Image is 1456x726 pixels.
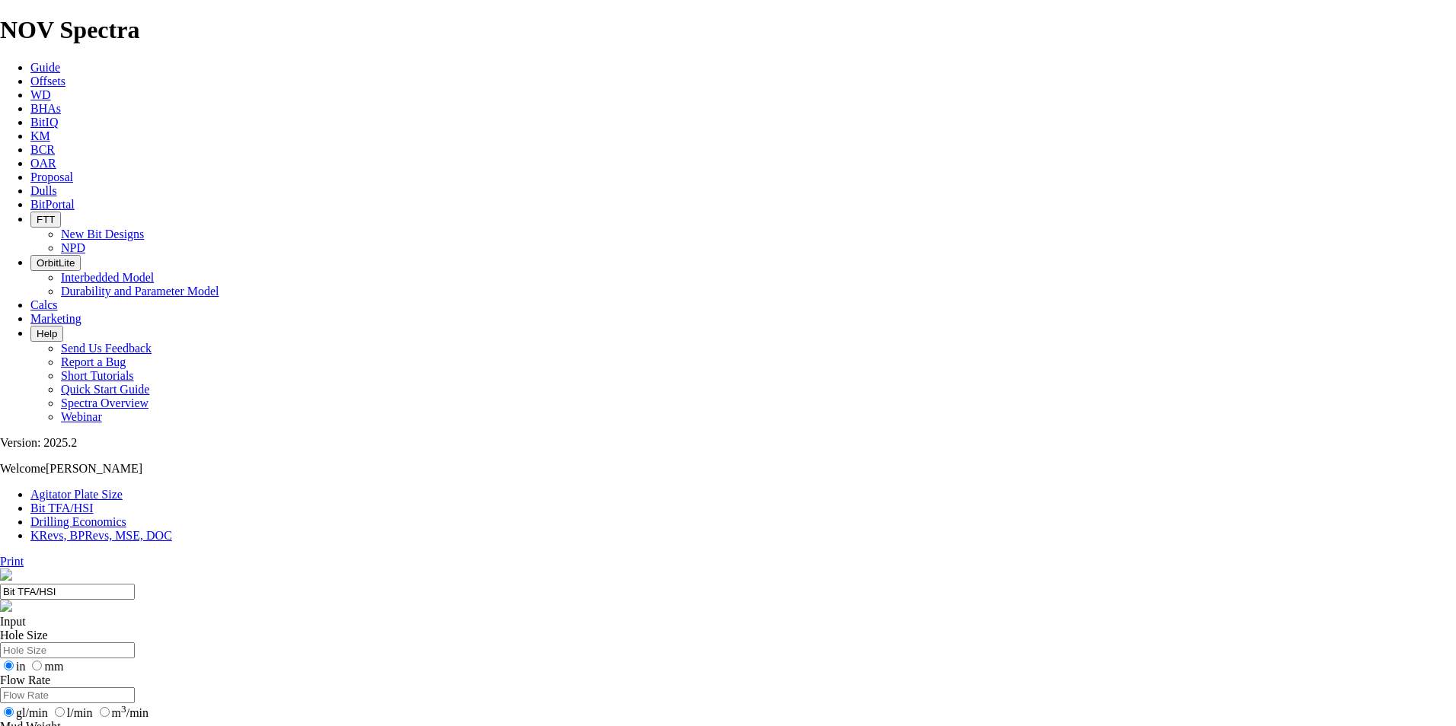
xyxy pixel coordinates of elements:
[30,502,94,514] a: Bit TFA/HSI
[30,143,55,156] a: BCR
[61,355,126,368] a: Report a Bug
[51,706,93,719] label: l/min
[4,661,14,670] input: in
[30,61,60,74] a: Guide
[61,285,219,298] a: Durability and Parameter Model
[61,228,144,240] a: New Bit Designs
[30,255,81,271] button: OrbitLite
[30,312,81,325] a: Marketing
[30,88,51,101] a: WD
[55,707,65,717] input: l/min
[30,212,61,228] button: FTT
[30,326,63,342] button: Help
[30,102,61,115] a: BHAs
[28,660,63,673] label: mm
[30,198,75,211] a: BitPortal
[61,271,154,284] a: Interbedded Model
[61,369,134,382] a: Short Tutorials
[121,703,126,715] sup: 3
[37,328,57,339] span: Help
[30,529,172,542] a: KRevs, BPRevs, MSE, DOC
[30,157,56,170] a: OAR
[61,241,85,254] a: NPD
[61,410,102,423] a: Webinar
[61,383,149,396] a: Quick Start Guide
[61,396,148,409] a: Spectra Overview
[30,298,58,311] a: Calcs
[61,342,152,355] a: Send Us Feedback
[30,116,58,129] a: BitIQ
[30,488,123,501] a: Agitator Plate Size
[100,707,110,717] input: m3/min
[46,462,142,475] span: [PERSON_NAME]
[32,661,42,670] input: mm
[4,707,14,717] input: gl/min
[96,706,148,719] label: m /min
[30,184,57,197] a: Dulls
[30,515,126,528] a: Drilling Economics
[30,75,65,88] a: Offsets
[37,257,75,269] span: OrbitLite
[30,170,73,183] a: Proposal
[37,214,55,225] span: FTT
[30,129,50,142] a: KM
